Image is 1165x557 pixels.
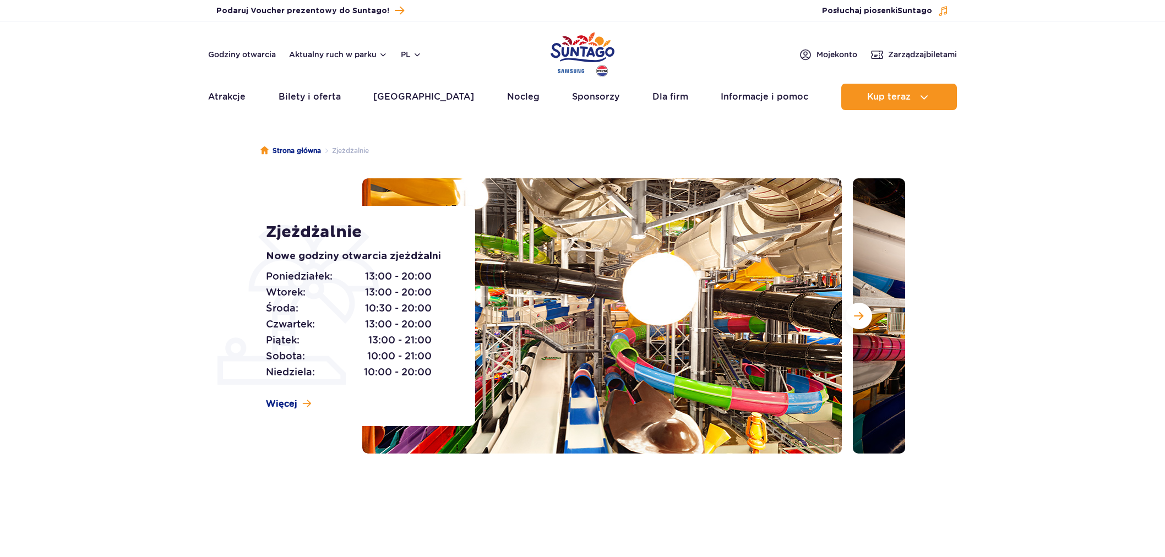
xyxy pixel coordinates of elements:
span: Czwartek: [266,316,315,332]
span: Niedziela: [266,364,315,380]
span: Piątek: [266,332,300,348]
a: Bilety i oferta [279,84,341,110]
a: Nocleg [507,84,540,110]
a: Informacje i pomoc [721,84,808,110]
button: Posłuchaj piosenkiSuntago [822,6,949,17]
a: Zarządzajbiletami [870,48,957,61]
li: Zjeżdżalnie [321,145,369,156]
span: Więcej [266,398,297,410]
a: Podaruj Voucher prezentowy do Suntago! [216,3,404,18]
span: 13:00 - 20:00 [365,285,432,300]
span: 10:30 - 20:00 [365,301,432,316]
span: Zarządzaj biletami [888,49,957,60]
a: Godziny otwarcia [208,49,276,60]
span: Posłuchaj piosenki [822,6,932,17]
button: Kup teraz [841,84,957,110]
span: Środa: [266,301,298,316]
a: Park of Poland [551,28,614,78]
span: 13:00 - 21:00 [368,332,432,348]
a: Dla firm [652,84,688,110]
button: pl [401,49,422,60]
a: Więcej [266,398,311,410]
a: Atrakcje [208,84,246,110]
a: Mojekonto [799,48,857,61]
h1: Zjeżdżalnie [266,222,450,242]
span: Poniedziałek: [266,269,333,284]
span: Suntago [897,7,932,15]
span: 13:00 - 20:00 [365,269,432,284]
button: Następny slajd [846,303,872,329]
span: Kup teraz [867,92,911,102]
span: 13:00 - 20:00 [365,316,432,332]
span: Sobota: [266,348,305,364]
a: [GEOGRAPHIC_DATA] [373,84,474,110]
p: Nowe godziny otwarcia zjeżdżalni [266,249,450,264]
a: Sponsorzy [572,84,619,110]
span: Podaruj Voucher prezentowy do Suntago! [216,6,389,17]
span: 10:00 - 20:00 [364,364,432,380]
a: Strona główna [260,145,321,156]
span: 10:00 - 21:00 [367,348,432,364]
span: Moje konto [816,49,857,60]
button: Aktualny ruch w parku [289,50,388,59]
span: Wtorek: [266,285,306,300]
